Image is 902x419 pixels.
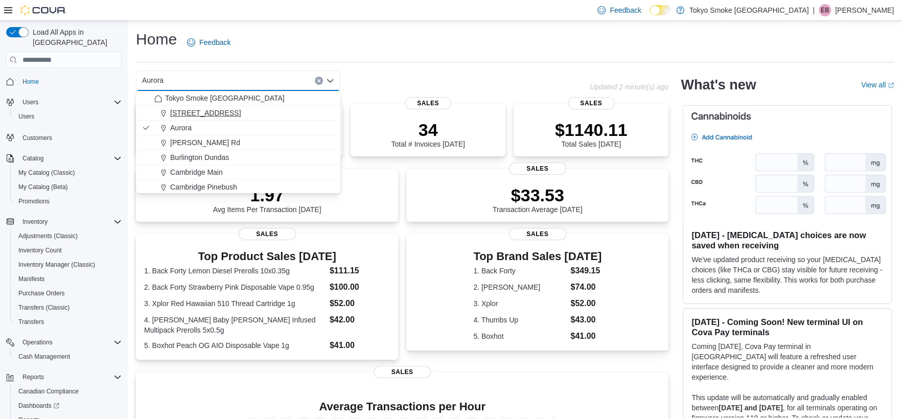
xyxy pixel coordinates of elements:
button: Purchase Orders [10,286,126,300]
span: Canadian Compliance [14,385,122,398]
a: Dashboards [10,399,126,413]
div: Transaction Average [DATE] [493,185,583,214]
button: Cambridge Pinebush [136,180,340,195]
span: Users [22,98,38,106]
button: Reports [2,370,126,384]
dt: 4. Thumbs Up [473,315,566,325]
button: Cambridge Main [136,165,340,180]
button: Transfers (Classic) [10,300,126,315]
a: Customers [18,132,56,144]
p: Tokyo Smoke [GEOGRAPHIC_DATA] [689,4,809,16]
strong: [DATE] and [DATE] [719,404,782,412]
span: My Catalog (Classic) [14,167,122,179]
dd: $349.15 [570,265,602,277]
h2: What's new [681,77,756,93]
span: Transfers (Classic) [14,301,122,314]
div: Avg Items Per Transaction [DATE] [213,185,321,214]
button: Users [10,109,126,124]
button: Manifests [10,272,126,286]
button: Aurora [136,121,340,135]
span: Home [18,75,122,88]
button: Adjustments (Classic) [10,229,126,243]
dd: $42.00 [330,314,390,326]
p: 34 [391,120,465,140]
button: Inventory [2,215,126,229]
a: Feedback [183,32,235,53]
a: Dashboards [14,400,63,412]
h3: Top Brand Sales [DATE] [473,250,602,263]
span: Cambridge Main [170,167,223,177]
dt: 3. Xplor [473,298,566,309]
input: Dark Mode [650,5,671,16]
span: [PERSON_NAME] Rd [170,137,240,148]
div: Ebrahim Badsha [819,4,831,16]
dd: $100.00 [330,281,390,293]
button: Burlington Dundas [136,150,340,165]
dd: $74.00 [570,281,602,293]
span: Sales [509,228,566,240]
a: Adjustments (Classic) [14,230,82,242]
span: Adjustments (Classic) [14,230,122,242]
a: Promotions [14,195,54,207]
span: Sales [374,366,431,378]
span: EB [821,4,829,16]
button: Canadian Compliance [10,384,126,399]
span: Promotions [14,195,122,207]
span: Adjustments (Classic) [18,232,78,240]
dt: 5. Boxhot [473,331,566,341]
span: Purchase Orders [18,289,65,297]
a: My Catalog (Beta) [14,181,72,193]
div: Total Sales [DATE] [555,120,628,148]
span: Manifests [14,273,122,285]
span: Dashboards [18,402,59,410]
span: Promotions [18,197,50,205]
span: Inventory Count [18,246,62,254]
button: Customers [2,130,126,145]
span: Customers [18,131,122,144]
span: Feedback [610,5,641,15]
a: Home [18,76,43,88]
a: Users [14,110,38,123]
span: [STREET_ADDRESS] [170,108,241,118]
span: Operations [22,338,53,346]
p: $1140.11 [555,120,628,140]
span: Transfers (Classic) [18,304,70,312]
a: My Catalog (Classic) [14,167,79,179]
button: Close list of options [326,77,334,85]
h3: Top Product Sales [DATE] [144,250,390,263]
button: Reports [18,371,48,383]
p: Coming [DATE], Cova Pay terminal in [GEOGRAPHIC_DATA] will feature a refreshed user interface des... [691,341,883,382]
button: Users [2,95,126,109]
button: Home [2,74,126,89]
p: We've updated product receiving so your [MEDICAL_DATA] choices (like THCa or CBG) stay visible fo... [691,254,883,295]
span: Inventory Manager (Classic) [18,261,95,269]
svg: External link [888,82,894,88]
span: My Catalog (Beta) [18,183,68,191]
span: Tokyo Smoke [GEOGRAPHIC_DATA] [165,93,285,103]
dd: $43.00 [570,314,602,326]
dt: 2. [PERSON_NAME] [473,282,566,292]
dd: $41.00 [570,330,602,342]
dt: 2. Back Forty Strawberry Pink Disposable Vape 0.95g [144,282,326,292]
span: Inventory Manager (Classic) [14,259,122,271]
span: Dashboards [14,400,122,412]
a: Inventory Manager (Classic) [14,259,99,271]
span: Catalog [18,152,122,165]
div: Total # Invoices [DATE] [391,120,465,148]
p: [PERSON_NAME] [835,4,894,16]
button: My Catalog (Classic) [10,166,126,180]
button: Inventory [18,216,52,228]
dd: $52.00 [330,297,390,310]
span: Users [14,110,122,123]
span: Sales [509,162,566,175]
dt: 3. Xplor Red Hawaiian 510 Thread Cartridge 1g [144,298,326,309]
span: Operations [18,336,122,348]
button: Inventory Count [10,243,126,258]
span: Burlington Dundas [170,152,229,162]
dd: $41.00 [330,339,390,352]
button: [PERSON_NAME] Rd [136,135,340,150]
span: Users [18,112,34,121]
button: Promotions [10,194,126,208]
span: Users [18,96,122,108]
